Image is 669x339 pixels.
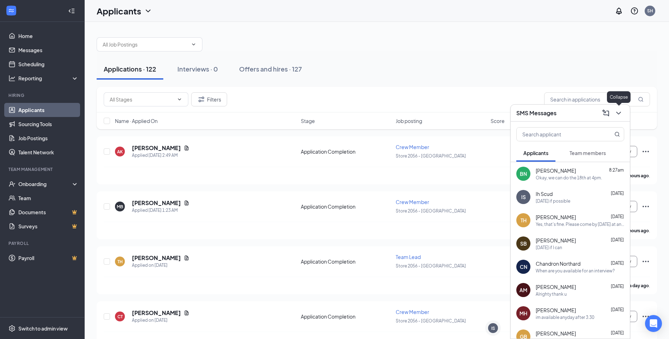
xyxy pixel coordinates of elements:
span: [PERSON_NAME] [536,330,576,337]
button: ComposeMessage [600,107,612,119]
svg: Ellipses [641,202,650,211]
span: Applicants [523,150,548,156]
svg: Document [184,200,189,206]
svg: Ellipses [641,312,650,321]
a: Home [18,29,79,43]
span: [DATE] [611,237,624,242]
svg: Settings [8,325,16,332]
div: Switch to admin view [18,325,68,332]
div: Applications · 122 [104,64,156,73]
div: AK [117,149,123,155]
span: Team members [570,150,606,156]
div: CT [117,314,123,320]
input: Search applicant [517,128,600,141]
svg: ChevronDown [144,7,152,15]
h5: [PERSON_NAME] [132,199,181,207]
div: TH [521,217,527,224]
a: Sourcing Tools [18,117,79,131]
svg: MagnifyingGlass [614,131,620,137]
div: IS [491,325,495,331]
svg: Document [184,310,189,316]
span: Team Lead [396,254,421,260]
h1: Applicants [97,5,141,17]
span: Crew Member [396,144,429,150]
b: 6 hours ago [626,173,649,178]
h5: [PERSON_NAME] [132,309,181,317]
div: SB [520,240,527,247]
div: SH [647,8,653,14]
span: [PERSON_NAME] [536,167,576,174]
span: Store 2056 - [GEOGRAPHIC_DATA] [396,263,466,269]
span: [DATE] [611,191,624,196]
span: [DATE] [611,260,624,266]
span: Ih Scud [536,190,553,197]
svg: Ellipses [641,147,650,156]
span: [DATE] [611,307,624,312]
div: Application Completion [301,258,391,265]
div: Reporting [18,75,79,82]
div: Collapse [607,91,631,103]
a: Messages [18,43,79,57]
span: Store 2056 - [GEOGRAPHIC_DATA] [396,208,466,214]
div: Hiring [8,92,77,98]
h5: [PERSON_NAME] [132,254,181,262]
span: Crew Member [396,199,429,205]
input: All Stages [110,95,174,103]
div: When are you available for an interview? [536,268,615,274]
svg: ChevronDown [191,42,196,47]
div: Applied [DATE] 1:23 AM [132,207,189,214]
span: Store 2056 - [GEOGRAPHIC_DATA] [396,318,466,323]
button: Filter Filters [191,92,227,106]
span: Score [491,117,505,124]
div: Yes, that's fine. Please come by [DATE] at any time between 11am-5pm. [536,221,624,227]
a: Talent Network [18,145,79,159]
a: DocumentsCrown [18,205,79,219]
button: ChevronDown [613,107,624,119]
div: Interviews · 0 [177,64,218,73]
span: Job posting [396,117,422,124]
div: Applied on [DATE] [132,262,189,269]
svg: UserCheck [8,180,16,187]
a: Applicants [18,103,79,117]
div: Okay, we can do the 18th at 4pm. [536,175,602,181]
a: Team [18,191,79,205]
svg: Analysis [8,75,16,82]
div: IS [521,193,526,201]
a: PayrollCrown [18,251,79,265]
a: SurveysCrown [18,219,79,233]
input: Search in applications [544,92,650,106]
div: BN [520,170,527,177]
div: MH [519,310,527,317]
div: [DATE] if I can [536,245,562,251]
span: Store 2056 - [GEOGRAPHIC_DATA] [396,153,466,159]
span: [PERSON_NAME] [536,214,576,221]
b: 7 hours ago [626,228,649,233]
span: Crew Member [396,309,429,315]
span: [DATE] [611,284,624,289]
div: Applied [DATE] 2:49 AM [132,152,189,159]
span: Chandron Northard [536,260,580,267]
input: All Job Postings [103,41,188,48]
span: [PERSON_NAME] [536,307,576,314]
div: Payroll [8,240,77,246]
a: Job Postings [18,131,79,145]
div: Application Completion [301,148,391,155]
div: Offers and hires · 127 [239,64,302,73]
div: Onboarding [18,180,73,187]
span: [DATE] [611,330,624,335]
div: AM [519,286,527,294]
div: im available anyday after 3:30 [536,314,594,320]
div: Open Intercom Messenger [645,315,662,332]
span: Name · Applied On [115,117,158,124]
span: [PERSON_NAME] [536,237,576,244]
svg: Notifications [615,7,623,15]
svg: Ellipses [641,257,650,266]
h5: [PERSON_NAME] [132,144,181,152]
div: CN [520,263,527,270]
div: [DATE] if possible [536,198,570,204]
div: Application Completion [301,203,391,210]
div: Team Management [8,166,77,172]
svg: ChevronDown [177,97,182,102]
svg: Filter [197,95,206,104]
svg: ChevronDown [614,109,623,117]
